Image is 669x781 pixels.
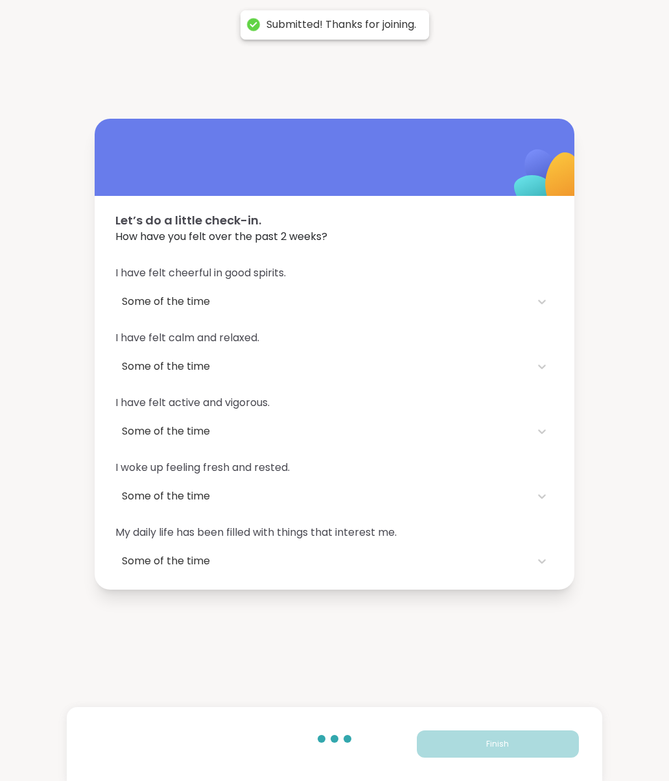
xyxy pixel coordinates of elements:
img: ShareWell Logomark [484,115,613,245]
span: Let’s do a little check-in. [115,211,554,229]
div: Some of the time [122,488,524,504]
span: Finish [486,738,509,750]
span: My daily life has been filled with things that interest me. [115,525,554,540]
span: How have you felt over the past 2 weeks? [115,229,554,245]
span: I have felt cheerful in good spirits. [115,265,554,281]
span: I have felt calm and relaxed. [115,330,554,346]
div: Some of the time [122,294,524,309]
span: I have felt active and vigorous. [115,395,554,411]
div: Some of the time [122,553,524,569]
div: Submitted! Thanks for joining. [266,18,416,32]
div: Some of the time [122,359,524,374]
span: I woke up feeling fresh and rested. [115,460,554,475]
button: Finish [417,730,579,758]
div: Some of the time [122,424,524,439]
